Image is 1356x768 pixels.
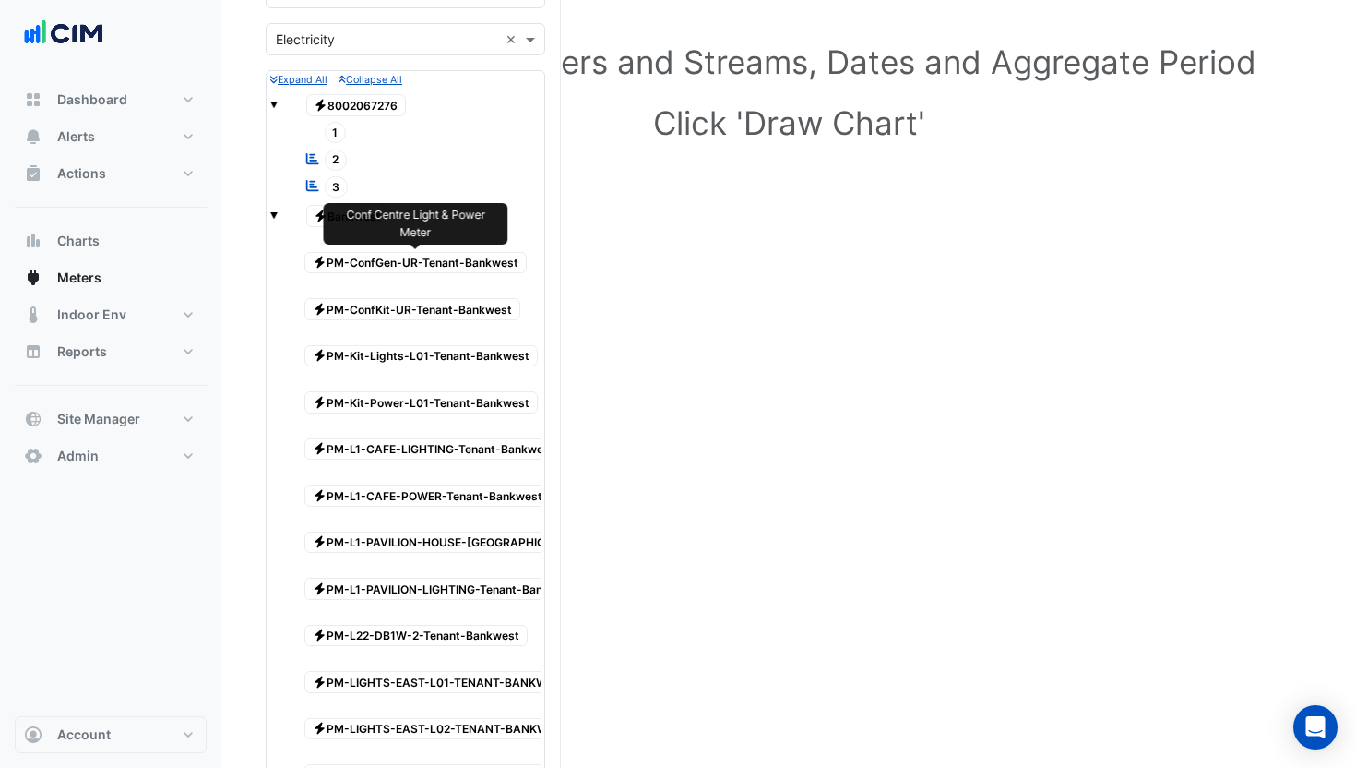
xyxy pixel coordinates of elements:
button: Alerts [15,118,207,155]
h1: Select Site, Meters and Streams, Dates and Aggregate Period [295,42,1282,81]
span: PM-ConfGen-UR-Tenant-Bankwest [304,252,527,274]
fa-icon: Electricity [313,302,327,316]
fa-icon: Electricity [313,349,327,363]
span: Admin [57,447,99,465]
fa-icon: Electricity [313,442,327,456]
app-icon: Admin [24,447,42,465]
app-icon: Actions [24,164,42,183]
app-icon: Charts [24,232,42,250]
button: Indoor Env [15,296,207,333]
button: Dashboard [15,81,207,118]
span: Charts [57,232,100,250]
span: PM-L1-CAFE-POWER-Tenant-Bankwest [304,485,551,507]
app-icon: Meters [24,269,42,287]
button: Collapse All [339,71,402,88]
span: 3 [325,176,349,198]
span: Site Manager [57,410,140,428]
button: Reports [15,333,207,370]
span: Alerts [57,127,95,146]
button: Site Manager [15,401,207,438]
span: PM-ConfKit-UR-Tenant-Bankwest [304,298,520,320]
button: Expand All [270,71,327,88]
span: Actions [57,164,106,183]
span: Account [57,726,111,744]
fa-icon: Electricity [313,675,327,689]
span: PM-Kit-Lights-L01-Tenant-Bankwest [304,345,538,367]
span: PM-L1-PAVILION-LIGHTING-Tenant-Bankwest [304,578,584,600]
fa-icon: Electricity [313,629,327,642]
span: Meters [57,269,101,287]
span: Reports [57,342,107,361]
span: PM-LIGHTS-EAST-L01-TENANT-BANKWEST [304,671,577,693]
fa-icon: Electricity [313,395,327,409]
div: Conf Centre Light & Power Meter [331,207,501,241]
span: Indoor Env [57,306,126,324]
span: 2 [325,150,348,171]
span: PM-LIGHTS-EAST-L02-TENANT-BANKWEST [304,718,577,740]
fa-icon: Electricity [314,209,327,222]
span: PM-Kit-Power-L01-Tenant-Bankwest [304,391,538,414]
app-icon: Reports [24,342,42,361]
button: Admin [15,438,207,474]
fa-icon: Electricity [313,256,327,270]
fa-icon: Electricity [313,582,327,595]
img: Company Logo [22,15,105,52]
span: PM-L1-PAVILION-HOUSE-[GEOGRAPHIC_DATA]-Bankwest [304,532,653,554]
button: Account [15,716,207,753]
fa-icon: Reportable [304,178,321,194]
fa-icon: Electricity [313,722,327,736]
button: Actions [15,155,207,192]
span: Clear [506,30,521,49]
span: Bankwest [306,205,390,227]
app-icon: Indoor Env [24,306,42,324]
fa-icon: Electricity [313,535,327,549]
span: PM-L22-DB1W-2-Tenant-Bankwest [304,625,528,647]
fa-icon: Electricity [313,488,327,502]
fa-icon: Electricity [314,98,327,112]
app-icon: Dashboard [24,90,42,109]
button: Meters [15,259,207,296]
app-icon: Site Manager [24,410,42,428]
span: 1 [325,122,347,143]
span: Dashboard [57,90,127,109]
small: Collapse All [339,74,402,86]
fa-icon: Reportable [304,150,321,166]
h1: Click 'Draw Chart' [295,103,1282,142]
span: 8002067276 [306,94,407,116]
button: Charts [15,222,207,259]
div: Open Intercom Messenger [1293,705,1338,750]
span: PM-L1-CAFE-LIGHTING-Tenant-Bankwest [304,438,563,461]
small: Expand All [270,74,327,86]
app-icon: Alerts [24,127,42,146]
